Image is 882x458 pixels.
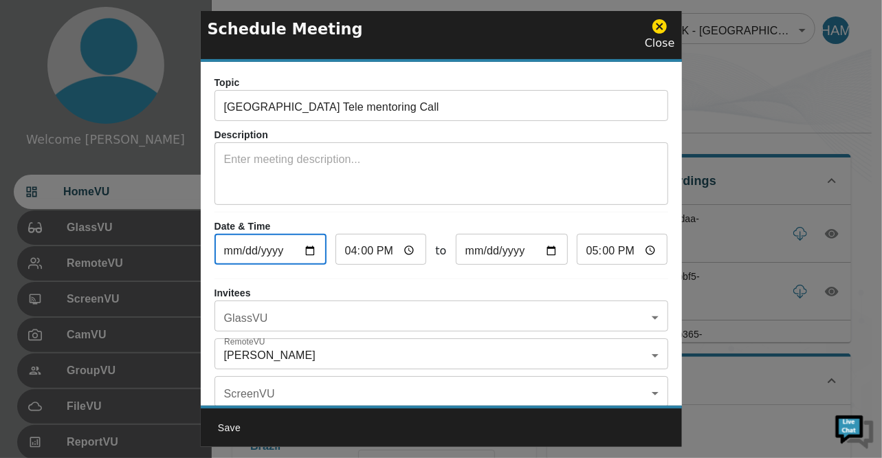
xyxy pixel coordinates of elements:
[23,64,58,98] img: d_736959983_company_1615157101543_736959983
[214,128,668,142] p: Description
[208,415,252,441] button: Save
[80,140,190,279] span: We're online!
[214,304,668,331] div: ​
[435,243,446,259] span: to
[225,7,258,40] div: Minimize live chat window
[214,342,668,369] div: [PERSON_NAME]
[71,72,231,90] div: Chat with us now
[214,76,668,90] p: Topic
[214,286,668,301] p: Invitees
[208,18,363,41] p: Schedule Meeting
[645,18,675,52] div: Close
[214,219,668,234] p: Date & Time
[214,380,668,407] div: ​
[834,410,875,451] img: Chat Widget
[7,309,262,357] textarea: Type your message and hit 'Enter'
